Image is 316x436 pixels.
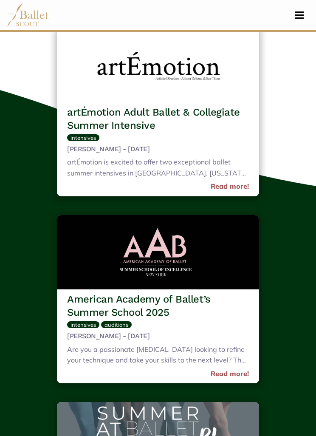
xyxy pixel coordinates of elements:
[71,134,96,141] span: intensives
[67,157,249,180] div: artÉmotion is excited to offer two exceptional ballet summer intensives in [GEOGRAPHIC_DATA], [US...
[289,11,309,19] button: Toggle navigation
[67,344,249,368] div: Are you a passionate [MEDICAL_DATA] looking to refine your technique and take your skills to the ...
[211,368,249,379] a: Read more!
[67,293,249,319] h3: American Academy of Ballet’s Summer School 2025
[67,332,249,341] h5: [PERSON_NAME] - [DATE]
[71,321,96,328] span: intensives
[67,106,249,132] h3: artÉmotion Adult Ballet & Collegiate Summer Intensive
[104,321,128,328] span: auditions
[57,28,259,102] img: header_image.img
[211,181,249,192] a: Read more!
[67,145,249,154] h5: [PERSON_NAME] - [DATE]
[57,215,259,289] img: header_image.img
